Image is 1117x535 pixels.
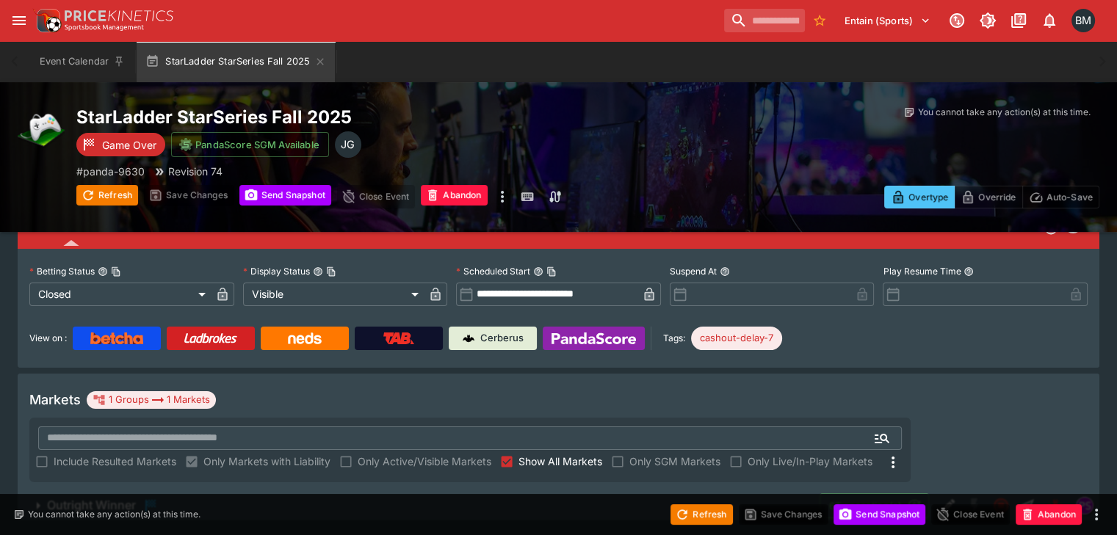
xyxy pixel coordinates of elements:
[748,454,872,469] span: Only Live/In-Play Markets
[463,332,474,344] img: Cerberus
[978,189,1016,205] p: Override
[137,41,335,82] button: StarLadder StarSeries Fall 2025
[988,492,1014,519] button: Closed
[65,10,173,21] img: PriceKinetics
[6,7,32,34] button: open drawer
[54,454,176,469] span: Include Resulted Markets
[168,164,223,179] p: Revision 74
[1088,506,1105,523] button: more
[533,266,543,277] button: Scheduled StartCopy To Clipboard
[421,185,487,205] button: Abandon
[1014,492,1041,519] button: Straight
[76,185,138,205] button: Refresh
[964,266,974,277] button: Play Resume Time
[724,9,805,32] input: search
[908,189,948,205] p: Overtype
[76,164,145,179] p: Copy To Clipboard
[552,332,636,344] img: Panda Score
[76,106,673,128] h2: Copy To Clipboard
[1022,186,1099,208] button: Auto-Save
[98,266,108,277] button: Betting StatusCopy To Clipboard
[518,454,602,469] span: Show All Markets
[670,504,732,525] button: Refresh
[670,265,717,277] p: Suspend At
[456,265,530,277] p: Scheduled Start
[954,186,1022,208] button: Override
[65,24,144,31] img: Sportsbook Management
[28,508,200,521] p: You cannot take any action(s) at this time.
[203,454,330,469] span: Only Markets with Liability
[31,41,134,82] button: Event Calendar
[1005,7,1032,34] button: Documentation
[494,185,511,208] button: more
[358,454,491,469] span: Only Active/Visible Markets
[171,132,329,157] button: PandaScore SGM Available
[449,327,537,350] a: Cerberus
[18,106,65,153] img: esports.png
[313,266,323,277] button: Display StatusCopy To Clipboard
[1067,4,1099,37] button: Byron Monk
[29,391,81,408] h5: Markets
[663,327,685,350] label: Tags:
[1036,7,1063,34] button: Notifications
[720,266,730,277] button: Suspend At
[918,106,1091,119] p: You cannot take any action(s) at this time.
[820,493,929,518] button: 6Transaction(s)
[834,504,925,525] button: Send Snapshot
[243,283,424,306] div: Visible
[480,331,524,346] p: Cerberus
[935,492,961,519] button: Edit Detail
[884,454,902,471] svg: More
[239,185,331,205] button: Send Snapshot
[288,332,321,344] img: Neds
[243,265,310,277] p: Display Status
[1046,189,1093,205] p: Auto-Save
[90,332,143,344] img: Betcha
[421,187,487,202] span: Mark an event as closed and abandoned.
[546,266,557,277] button: Copy To Clipboard
[944,7,970,34] button: Connected to PK
[884,186,1099,208] div: Start From
[18,491,820,520] button: Outright Winner
[93,391,210,409] div: 1 Groups 1 Markets
[184,332,237,344] img: Ladbrokes
[383,332,414,344] img: TabNZ
[335,131,361,158] div: James Gordon
[29,283,211,306] div: Closed
[29,327,67,350] label: View on :
[869,425,895,451] button: Open
[1071,9,1095,32] div: Byron Monk
[32,6,62,35] img: PriceKinetics Logo
[102,137,156,153] p: Game Over
[111,266,121,277] button: Copy To Clipboard
[691,327,782,350] div: Betting Target: cerberus
[884,186,955,208] button: Overtype
[29,265,95,277] p: Betting Status
[326,266,336,277] button: Copy To Clipboard
[1016,504,1082,525] button: Abandon
[975,7,1001,34] button: Toggle light/dark mode
[629,454,720,469] span: Only SGM Markets
[961,492,988,519] button: SGM Disabled
[808,9,831,32] button: No Bookmarks
[1041,491,1070,520] a: 91afa4e2-5de7-4a48-9f85-96f172d6e6d5
[836,9,939,32] button: Select Tenant
[1016,506,1082,520] span: Mark an event as closed and abandoned.
[883,265,961,277] p: Play Resume Time
[691,331,782,346] span: cashout-delay-7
